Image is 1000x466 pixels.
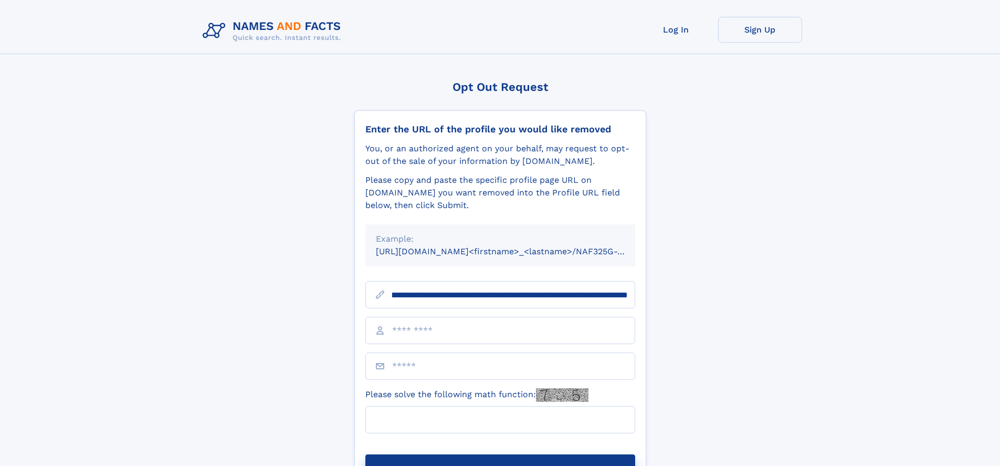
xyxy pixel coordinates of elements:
[354,80,646,94] div: Opt Out Request
[718,17,802,43] a: Sign Up
[365,123,635,135] div: Enter the URL of the profile you would like removed
[365,388,588,402] label: Please solve the following math function:
[198,17,350,45] img: Logo Names and Facts
[365,174,635,212] div: Please copy and paste the specific profile page URL on [DOMAIN_NAME] you want removed into the Pr...
[365,142,635,168] div: You, or an authorized agent on your behalf, may request to opt-out of the sale of your informatio...
[634,17,718,43] a: Log In
[376,233,625,245] div: Example:
[376,246,655,256] small: [URL][DOMAIN_NAME]<firstname>_<lastname>/NAF325G-xxxxxxxx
